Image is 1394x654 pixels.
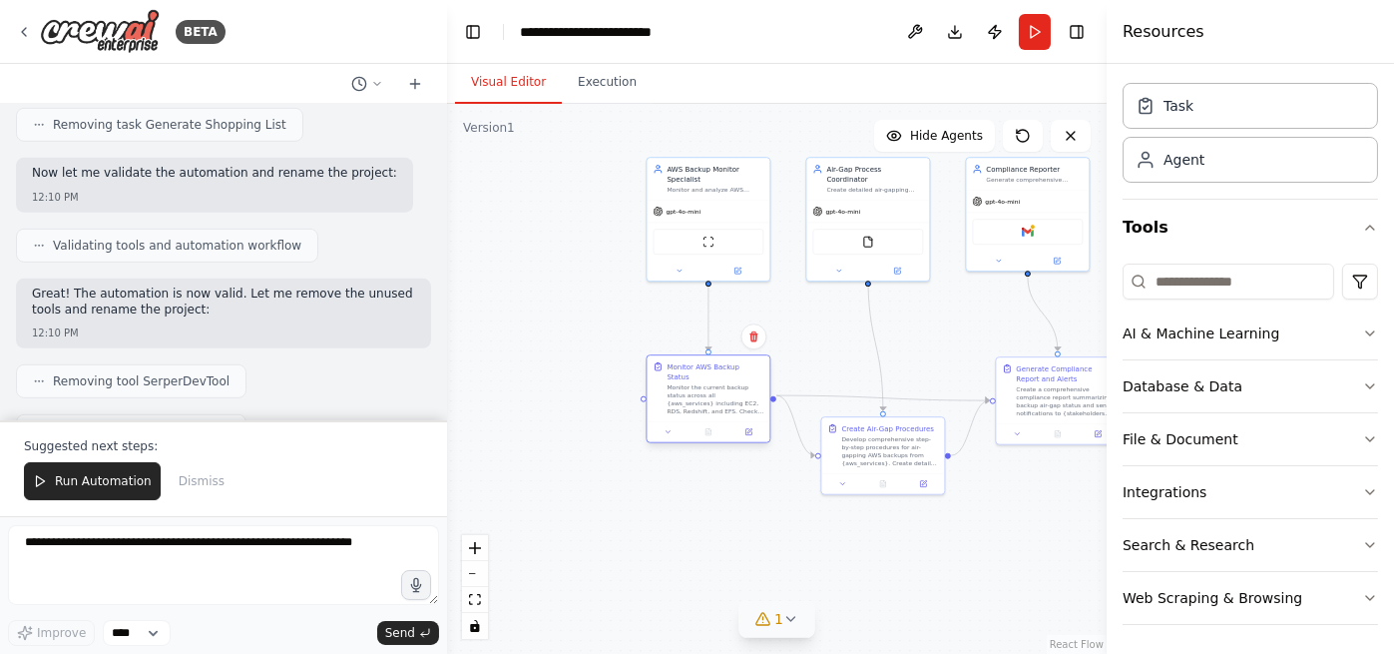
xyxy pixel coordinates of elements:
[776,390,814,460] g: Edge from 212821c5-7085-4ed8-bd72-1c3149cb218e to f9e887bf-7823-40b3-9271-dd92553f7f4f
[53,117,286,133] span: Removing task Generate Shopping List
[463,120,515,136] div: Version 1
[1123,200,1378,256] button: Tools
[666,208,700,216] span: gpt-4o-mini
[32,190,397,205] div: 12:10 PM
[1163,150,1204,170] div: Agent
[1023,276,1063,350] g: Edge from 407e2324-e6d5-42a1-908a-a485ffb0938e to 588d367b-977f-4911-97da-902cac820891
[1123,429,1238,449] div: File & Document
[1050,639,1104,650] a: React Flow attribution
[343,72,391,96] button: Switch to previous chat
[1022,226,1034,238] img: Gmail
[1123,360,1378,412] button: Database & Data
[841,435,938,467] div: Develop comprehensive step-by-step procedures for air-gapping AWS backups from {aws_services}. Cr...
[825,208,860,216] span: gpt-4o-mini
[986,176,1083,184] div: Generate comprehensive backup compliance reports and notifications for {stakeholders}. Track air-...
[1123,588,1302,608] div: Web Scraping & Browsing
[776,390,989,405] g: Edge from 212821c5-7085-4ed8-bd72-1c3149cb218e to 588d367b-977f-4911-97da-902cac820891
[740,324,766,349] button: Delete node
[462,587,488,613] button: fit view
[462,535,488,639] div: React Flow controls
[1123,75,1378,199] div: Crew
[1123,535,1254,555] div: Search & Research
[805,157,930,282] div: Air-Gap Process CoordinatorCreate detailed air-gapping procedures and coordinate backup transfer ...
[1081,428,1115,440] button: Open in side panel
[841,423,934,433] div: Create Air-Gap Procedures
[24,438,423,454] p: Suggested next steps:
[702,236,714,248] img: ScrapeWebsiteTool
[459,18,487,46] button: Hide left sidebar
[55,473,152,489] span: Run Automation
[869,265,926,277] button: Open in side panel
[667,186,763,194] div: Monitor and analyze AWS backup status for {aws_services} including {backup_frequency} schedule co...
[169,462,234,500] button: Dismiss
[385,625,415,641] span: Send
[53,373,230,389] span: Removing tool SerperDevTool
[1029,255,1086,267] button: Open in side panel
[1123,466,1378,518] button: Integrations
[667,361,763,381] div: Monitor AWS Backup Status
[1163,96,1193,116] div: Task
[874,120,995,152] button: Hide Agents
[32,326,415,340] div: 12:10 PM
[1016,363,1113,383] div: Generate Compliance Report and Alerts
[399,72,431,96] button: Start a new chat
[826,164,923,184] div: Air-Gap Process Coordinator
[951,395,989,460] g: Edge from f9e887bf-7823-40b3-9271-dd92553f7f4f to 588d367b-977f-4911-97da-902cac820891
[1123,413,1378,465] button: File & Document
[1123,324,1279,343] div: AI & Machine Learning
[1123,572,1378,624] button: Web Scraping & Browsing
[1123,308,1378,359] button: AI & Machine Learning
[667,383,763,415] div: Monitor the current backup status across all {aws_services} including EC2, RDS, Redshift, and EFS...
[1123,519,1378,571] button: Search & Research
[863,276,888,410] g: Edge from a5cf9e8c-6e2a-49e2-ade8-8e8dab955893 to f9e887bf-7823-40b3-9271-dd92553f7f4f
[1123,256,1378,641] div: Tools
[646,356,770,445] div: Monitor AWS Backup StatusMonitor the current backup status across all {aws_services} including EC...
[377,621,439,645] button: Send
[820,416,945,495] div: Create Air-Gap ProceduresDevelop comprehensive step-by-step procedures for air-gapping AWS backup...
[37,625,86,641] span: Improve
[1016,385,1113,417] div: Create a comprehensive compliance report summarizing backup air-gap status and send notifications...
[53,238,301,254] span: Validating tools and automation workflow
[40,9,160,54] img: Logo
[646,157,770,282] div: AWS Backup Monitor SpecialistMonitor and analyze AWS backup status for {aws_services} including {...
[703,286,713,350] g: Edge from cef04548-4b00-4913-a5ff-83fc6e844720 to 212821c5-7085-4ed8-bd72-1c3149cb218e
[179,473,225,489] span: Dismiss
[462,613,488,639] button: toggle interactivity
[986,164,1083,174] div: Compliance Reporter
[731,426,765,438] button: Open in side panel
[862,236,874,248] img: FileReadTool
[862,478,904,490] button: No output available
[1123,376,1242,396] div: Database & Data
[32,287,415,318] p: Great! The automation is now valid. Let me remove the unused tools and rename the project:
[688,426,729,438] button: No output available
[401,570,431,600] button: Click to speak your automation idea
[32,166,397,182] p: Now let me validate the automation and rename the project:
[562,62,653,104] button: Execution
[462,535,488,561] button: zoom in
[774,609,783,629] span: 1
[1123,482,1206,502] div: Integrations
[906,478,940,490] button: Open in side panel
[667,164,763,184] div: AWS Backup Monitor Specialist
[826,186,923,194] div: Create detailed air-gapping procedures and coordinate backup transfer processes for {aws_services...
[738,601,815,638] button: 1
[965,157,1090,272] div: Compliance ReporterGenerate comprehensive backup compliance reports and notifications for {stakeh...
[1037,428,1079,440] button: No output available
[462,561,488,587] button: zoom out
[985,198,1020,206] span: gpt-4o-mini
[176,20,226,44] div: BETA
[1063,18,1091,46] button: Hide right sidebar
[24,462,161,500] button: Run Automation
[455,62,562,104] button: Visual Editor
[8,620,95,646] button: Improve
[1123,20,1204,44] h4: Resources
[520,22,712,42] nav: breadcrumb
[709,265,766,277] button: Open in side panel
[995,356,1120,445] div: Generate Compliance Report and AlertsCreate a comprehensive compliance report summarizing backup ...
[910,128,983,144] span: Hide Agents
